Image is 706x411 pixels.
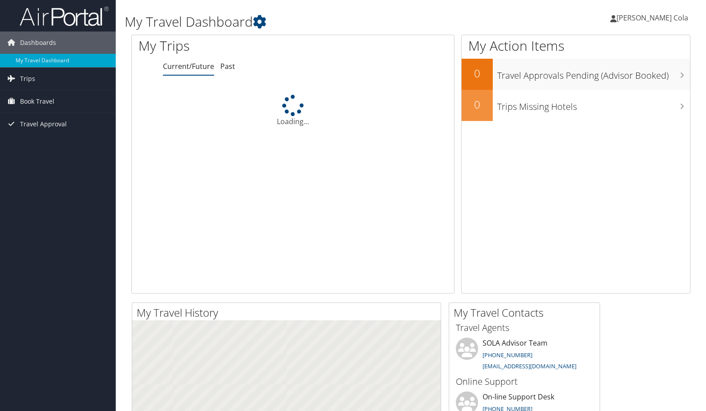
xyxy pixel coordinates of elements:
[497,96,690,113] h3: Trips Missing Hotels
[497,65,690,82] h3: Travel Approvals Pending (Advisor Booked)
[462,36,690,55] h1: My Action Items
[456,375,593,388] h3: Online Support
[462,97,493,112] h2: 0
[20,113,67,135] span: Travel Approval
[132,95,454,127] div: Loading...
[483,362,576,370] a: [EMAIL_ADDRESS][DOMAIN_NAME]
[20,90,54,113] span: Book Travel
[163,61,214,71] a: Current/Future
[617,13,688,23] span: [PERSON_NAME] Cola
[610,4,697,31] a: [PERSON_NAME] Cola
[138,36,313,55] h1: My Trips
[20,68,35,90] span: Trips
[20,6,109,27] img: airportal-logo.png
[454,305,600,320] h2: My Travel Contacts
[462,90,690,121] a: 0Trips Missing Hotels
[137,305,441,320] h2: My Travel History
[456,322,593,334] h3: Travel Agents
[20,32,56,54] span: Dashboards
[451,338,597,374] li: SOLA Advisor Team
[125,12,506,31] h1: My Travel Dashboard
[220,61,235,71] a: Past
[483,351,532,359] a: [PHONE_NUMBER]
[462,66,493,81] h2: 0
[462,59,690,90] a: 0Travel Approvals Pending (Advisor Booked)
